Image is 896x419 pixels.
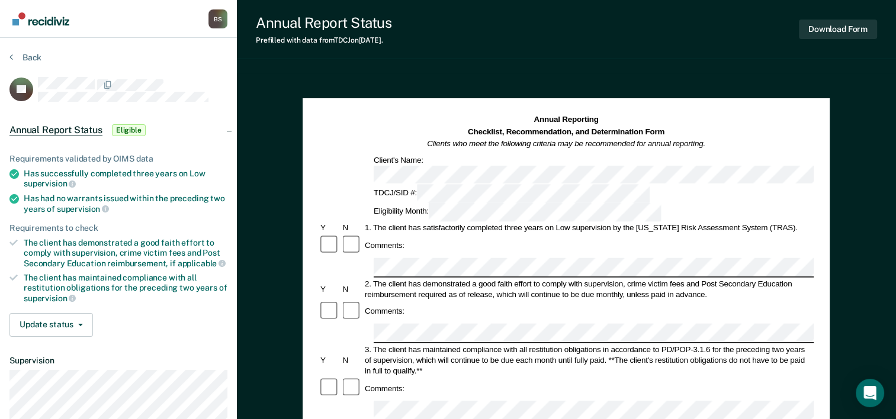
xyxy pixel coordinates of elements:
[363,383,406,394] div: Comments:
[9,356,227,366] dt: Supervision
[534,115,599,124] strong: Annual Reporting
[256,14,391,31] div: Annual Report Status
[341,354,363,365] div: N
[9,154,227,164] div: Requirements validated by OIMS data
[208,9,227,28] div: B S
[9,313,93,337] button: Update status
[178,259,226,268] span: applicable
[24,294,76,303] span: supervision
[9,124,102,136] span: Annual Report Status
[319,354,341,365] div: Y
[9,223,227,233] div: Requirements to check
[319,223,341,233] div: Y
[208,9,227,28] button: Profile dropdown button
[24,179,76,188] span: supervision
[363,278,814,299] div: 2. The client has demonstrated a good faith effort to comply with supervision, crime victim fees ...
[112,124,146,136] span: Eligible
[372,185,651,203] div: TDCJ/SID #:
[24,169,227,189] div: Has successfully completed three years on Low
[256,36,391,44] div: Prefilled with data from TDCJ on [DATE] .
[319,283,341,294] div: Y
[341,223,363,233] div: N
[341,283,363,294] div: N
[363,306,406,317] div: Comments:
[9,52,41,63] button: Back
[856,379,884,407] div: Open Intercom Messenger
[428,139,706,148] em: Clients who meet the following criteria may be recommended for annual reporting.
[799,20,877,39] button: Download Form
[372,203,663,221] div: Eligibility Month:
[363,344,814,376] div: 3. The client has maintained compliance with all restitution obligations in accordance to PD/POP-...
[24,194,227,214] div: Has had no warrants issued within the preceding two years of
[24,238,227,268] div: The client has demonstrated a good faith effort to comply with supervision, crime victim fees and...
[24,273,227,303] div: The client has maintained compliance with all restitution obligations for the preceding two years of
[363,240,406,251] div: Comments:
[57,204,109,214] span: supervision
[12,12,69,25] img: Recidiviz
[468,127,664,136] strong: Checklist, Recommendation, and Determination Form
[363,223,814,233] div: 1. The client has satisfactorily completed three years on Low supervision by the [US_STATE] Risk ...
